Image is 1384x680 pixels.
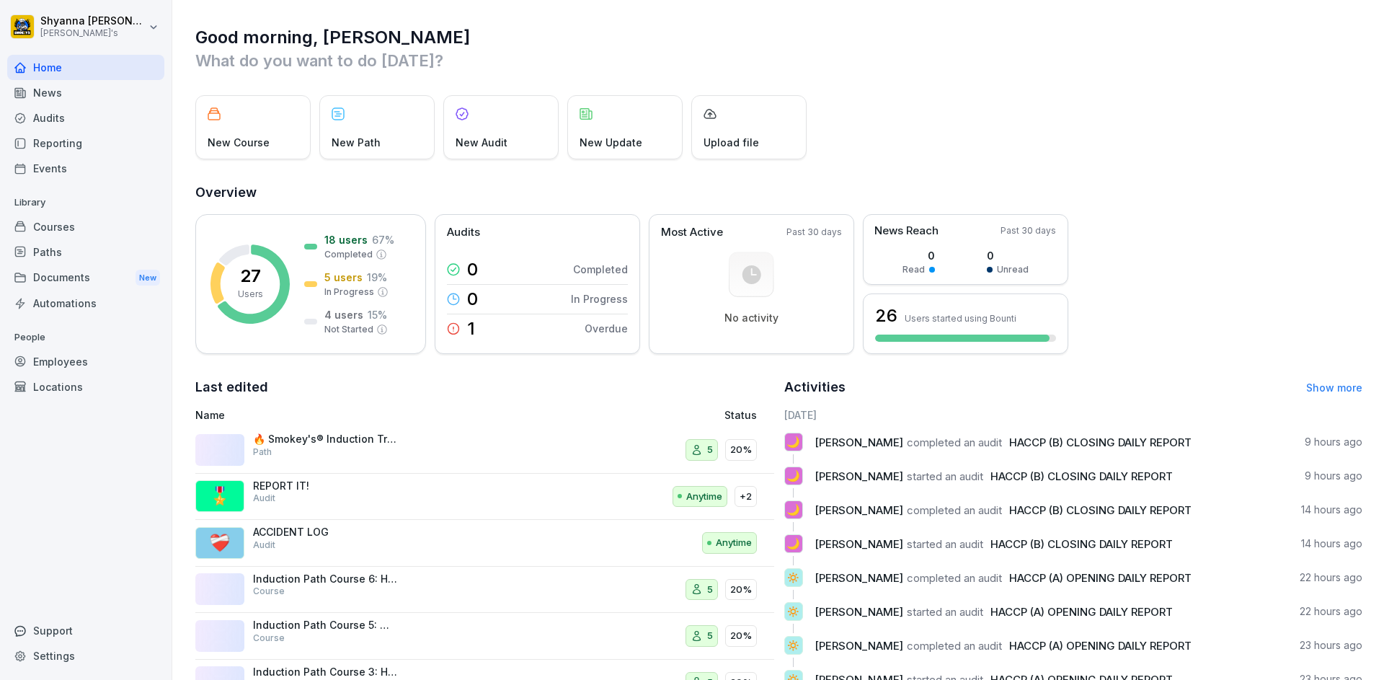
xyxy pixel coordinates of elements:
[990,605,1173,619] span: HACCP (A) OPENING DAILY REPORT
[907,537,983,551] span: started an audit
[195,613,774,660] a: Induction Path Course 5: Workplace ConductCourse520%
[585,321,628,336] p: Overdue
[815,436,903,449] span: [PERSON_NAME]
[707,443,713,457] p: 5
[907,503,1002,517] span: completed an audit
[195,427,774,474] a: 🔥 Smokey's® Induction TrainingPath520%
[786,500,800,520] p: 🌙
[7,265,164,291] div: Documents
[661,224,723,241] p: Most Active
[253,480,397,493] p: REPORT IT!
[7,156,164,181] a: Events
[987,248,1029,263] p: 0
[324,286,374,299] p: In Progress
[786,466,800,486] p: 🌙
[253,492,275,505] p: Audit
[456,135,507,150] p: New Audit
[136,270,160,286] div: New
[40,28,146,38] p: [PERSON_NAME]'s
[7,131,164,156] a: Reporting
[253,526,397,539] p: ACCIDENT LOG
[707,583,713,597] p: 5
[1009,503,1192,517] span: HACCP (B) CLOSING DAILY REPORT
[240,268,261,285] p: 27
[332,135,381,150] p: New Path
[368,307,387,322] p: 15 %
[707,629,713,643] p: 5
[730,443,752,457] p: 20%
[990,469,1173,483] span: HACCP (B) CLOSING DAILY REPORT
[367,270,387,285] p: 19 %
[324,307,363,322] p: 4 users
[1305,469,1362,483] p: 9 hours ago
[997,263,1029,276] p: Unread
[902,263,925,276] p: Read
[7,374,164,399] a: Locations
[580,135,642,150] p: New Update
[195,26,1362,49] h1: Good morning, [PERSON_NAME]
[786,635,800,655] p: 🔅
[1301,537,1362,551] p: 14 hours ago
[195,520,774,567] a: ❤️‍🩹ACCIDENT LOGAuditAnytime
[907,571,1002,585] span: completed an audit
[902,248,935,263] p: 0
[7,191,164,214] p: Library
[716,536,752,550] p: Anytime
[724,312,778,324] p: No activity
[253,619,397,632] p: Induction Path Course 5: Workplace Conduct
[704,135,759,150] p: Upload file
[815,571,903,585] span: [PERSON_NAME]
[467,261,478,278] p: 0
[7,326,164,349] p: People
[195,49,1362,72] p: What do you want to do [DATE]?
[740,490,752,504] p: +2
[907,469,983,483] span: started an audit
[467,320,475,337] p: 1
[253,539,275,552] p: Audit
[253,573,397,586] p: Induction Path Course 6: HR & Employment Basics
[209,483,231,509] p: 🎖️
[786,432,800,452] p: 🌙
[253,666,397,679] p: Induction Path Course 3: Health & Safety
[730,629,752,643] p: 20%
[7,214,164,239] div: Courses
[907,605,983,619] span: started an audit
[7,265,164,291] a: DocumentsNew
[1301,503,1362,517] p: 14 hours ago
[447,224,480,241] p: Audits
[7,55,164,80] a: Home
[40,15,146,27] p: Shyanna [PERSON_NAME]
[7,239,164,265] div: Paths
[7,618,164,643] div: Support
[815,537,903,551] span: [PERSON_NAME]
[686,490,722,504] p: Anytime
[324,323,373,336] p: Not Started
[324,232,368,247] p: 18 users
[1009,639,1192,653] span: HACCP (A) OPENING DAILY REPORT
[874,223,939,239] p: News Reach
[238,288,263,301] p: Users
[253,632,285,645] p: Course
[195,474,774,521] a: 🎖️REPORT IT!AuditAnytime+2
[209,530,231,556] p: ❤️‍🩹
[1305,435,1362,449] p: 9 hours ago
[7,105,164,131] a: Audits
[786,568,800,588] p: 🔅
[467,291,478,308] p: 0
[1009,436,1192,449] span: HACCP (B) CLOSING DAILY REPORT
[7,349,164,374] div: Employees
[372,232,394,247] p: 67 %
[786,534,800,554] p: 🌙
[1306,381,1362,394] a: Show more
[195,407,558,423] p: Name
[907,639,1002,653] span: completed an audit
[7,80,164,105] a: News
[7,291,164,316] a: Automations
[7,643,164,668] a: Settings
